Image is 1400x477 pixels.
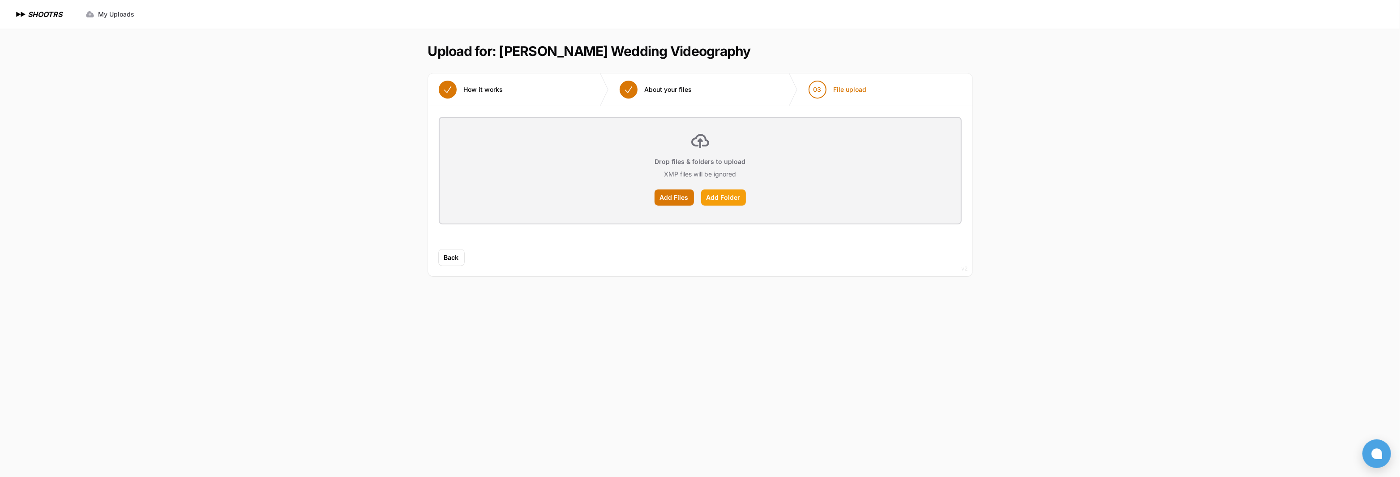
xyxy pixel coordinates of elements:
span: About your files [645,85,692,94]
button: Open chat window [1362,439,1391,468]
button: 03 File upload [798,73,878,106]
div: v2 [962,263,968,274]
label: Add Files [655,189,694,206]
span: File upload [834,85,867,94]
button: Back [439,249,464,266]
span: My Uploads [98,10,134,19]
span: How it works [464,85,503,94]
h1: Upload for: [PERSON_NAME] Wedding Videography [428,43,751,59]
p: Drop files & folders to upload [655,157,745,166]
span: 03 [813,85,822,94]
a: My Uploads [80,6,140,22]
span: Back [444,253,459,262]
p: XMP files will be ignored [664,170,736,179]
button: How it works [428,73,514,106]
img: SHOOTRS [14,9,28,20]
button: About your files [609,73,703,106]
a: SHOOTRS SHOOTRS [14,9,62,20]
h1: SHOOTRS [28,9,62,20]
label: Add Folder [701,189,746,206]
